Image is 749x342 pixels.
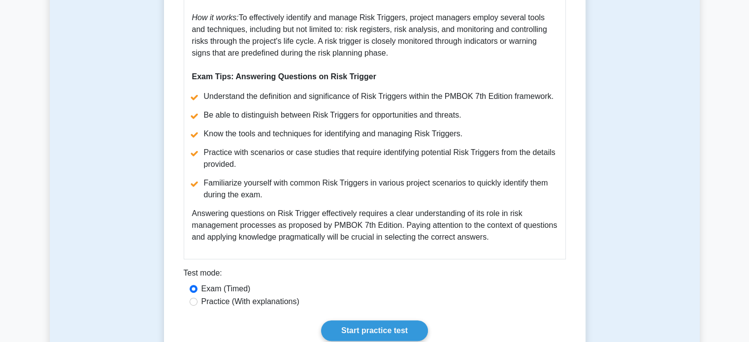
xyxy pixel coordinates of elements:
[192,109,557,121] li: Be able to distinguish between Risk Triggers for opportunities and threats.
[184,267,566,283] div: Test mode:
[192,177,557,201] li: Familiarize yourself with common Risk Triggers in various project scenarios to quickly identify t...
[321,320,428,341] a: Start practice test
[201,296,299,308] label: Practice (With explanations)
[192,72,376,81] b: Exam Tips: Answering Questions on Risk Trigger
[192,128,557,140] li: Know the tools and techniques for identifying and managing Risk Triggers.
[192,91,557,102] li: Understand the definition and significance of Risk Triggers within the PMBOK 7th Edition framework.
[192,147,557,170] li: Practice with scenarios or case studies that require identifying potential Risk Triggers from the...
[192,13,239,22] i: How it works:
[201,283,251,295] label: Exam (Timed)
